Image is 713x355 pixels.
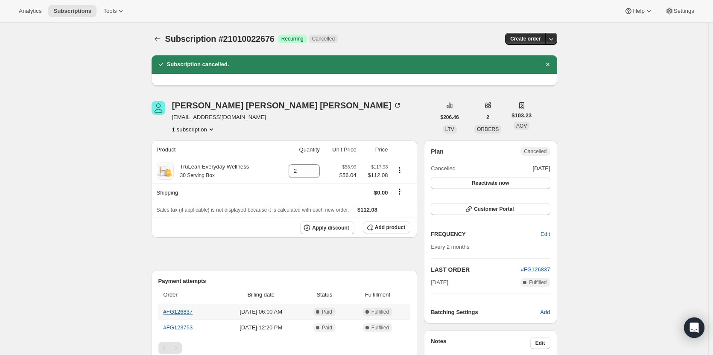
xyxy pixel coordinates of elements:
[158,342,411,354] nav: Pagination
[312,224,349,231] span: Apply discount
[505,33,546,45] button: Create order
[486,114,489,121] span: 2
[535,340,545,346] span: Edit
[342,164,356,169] small: $58.99
[48,5,96,17] button: Subscriptions
[359,140,391,159] th: Price
[375,224,405,231] span: Add product
[445,126,454,132] span: LTV
[164,324,193,331] a: #FG123753
[540,308,550,317] span: Add
[371,164,388,169] small: $117.98
[441,114,459,121] span: $206.46
[535,227,555,241] button: Edit
[535,306,555,319] button: Add
[158,285,221,304] th: Order
[533,164,550,173] span: [DATE]
[300,221,354,234] button: Apply discount
[277,140,322,159] th: Quantity
[223,291,299,299] span: Billing date
[281,35,304,42] span: Recurring
[619,5,658,17] button: Help
[362,171,388,180] span: $112.08
[530,337,550,349] button: Edit
[158,277,411,285] h2: Payment attempts
[431,265,521,274] h2: LAST ORDER
[674,8,694,15] span: Settings
[431,177,550,189] button: Reactivate now
[322,308,332,315] span: Paid
[304,291,345,299] span: Status
[152,183,277,202] th: Shipping
[322,140,359,159] th: Unit Price
[19,8,41,15] span: Analytics
[660,5,699,17] button: Settings
[164,308,193,315] a: #FG126837
[542,58,554,70] button: Dismiss notification
[371,324,389,331] span: Fulfilled
[431,308,540,317] h6: Batching Settings
[174,163,249,180] div: TruLean Everyday Wellness
[521,265,550,274] button: #FG126837
[374,189,388,196] span: $0.00
[152,101,165,115] span: Maria Alejandra Garcia
[524,148,546,155] span: Cancelled
[103,8,117,15] span: Tools
[474,206,514,212] span: Customer Portal
[435,111,464,123] button: $206.46
[510,35,541,42] span: Create order
[516,123,527,129] span: AOV
[684,317,704,338] div: Open Intercom Messenger
[393,187,406,196] button: Shipping actions
[157,163,174,180] img: product img
[167,60,229,69] h2: Subscription cancelled.
[521,266,550,273] a: #FG126837
[172,125,216,134] button: Product actions
[172,113,402,122] span: [EMAIL_ADDRESS][DOMAIN_NAME]
[312,35,335,42] span: Cancelled
[172,101,402,110] div: [PERSON_NAME] [PERSON_NAME] [PERSON_NAME]
[152,140,277,159] th: Product
[165,34,275,44] span: Subscription #21010022676
[431,147,444,156] h2: Plan
[511,111,532,120] span: $103.23
[481,111,494,123] button: 2
[350,291,405,299] span: Fulfillment
[322,324,332,331] span: Paid
[98,5,130,17] button: Tools
[223,323,299,332] span: [DATE] · 12:20 PM
[541,230,550,239] span: Edit
[431,164,456,173] span: Cancelled
[371,308,389,315] span: Fulfilled
[431,337,530,349] h3: Notes
[477,126,499,132] span: ORDERS
[152,33,164,45] button: Subscriptions
[223,308,299,316] span: [DATE] · 06:00 AM
[431,230,541,239] h2: FREQUENCY
[339,171,356,180] span: $56.04
[393,166,406,175] button: Product actions
[53,8,91,15] span: Subscriptions
[431,244,469,250] span: Every 2 months
[472,180,509,186] span: Reactivate now
[633,8,644,15] span: Help
[14,5,47,17] button: Analytics
[529,279,546,286] span: Fulfilled
[431,278,448,287] span: [DATE]
[357,207,377,213] span: $112.08
[431,203,550,215] button: Customer Portal
[180,172,215,178] small: 30 Serving Box
[157,207,349,213] span: Sales tax (if applicable) is not displayed because it is calculated with each new order.
[363,221,410,233] button: Add product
